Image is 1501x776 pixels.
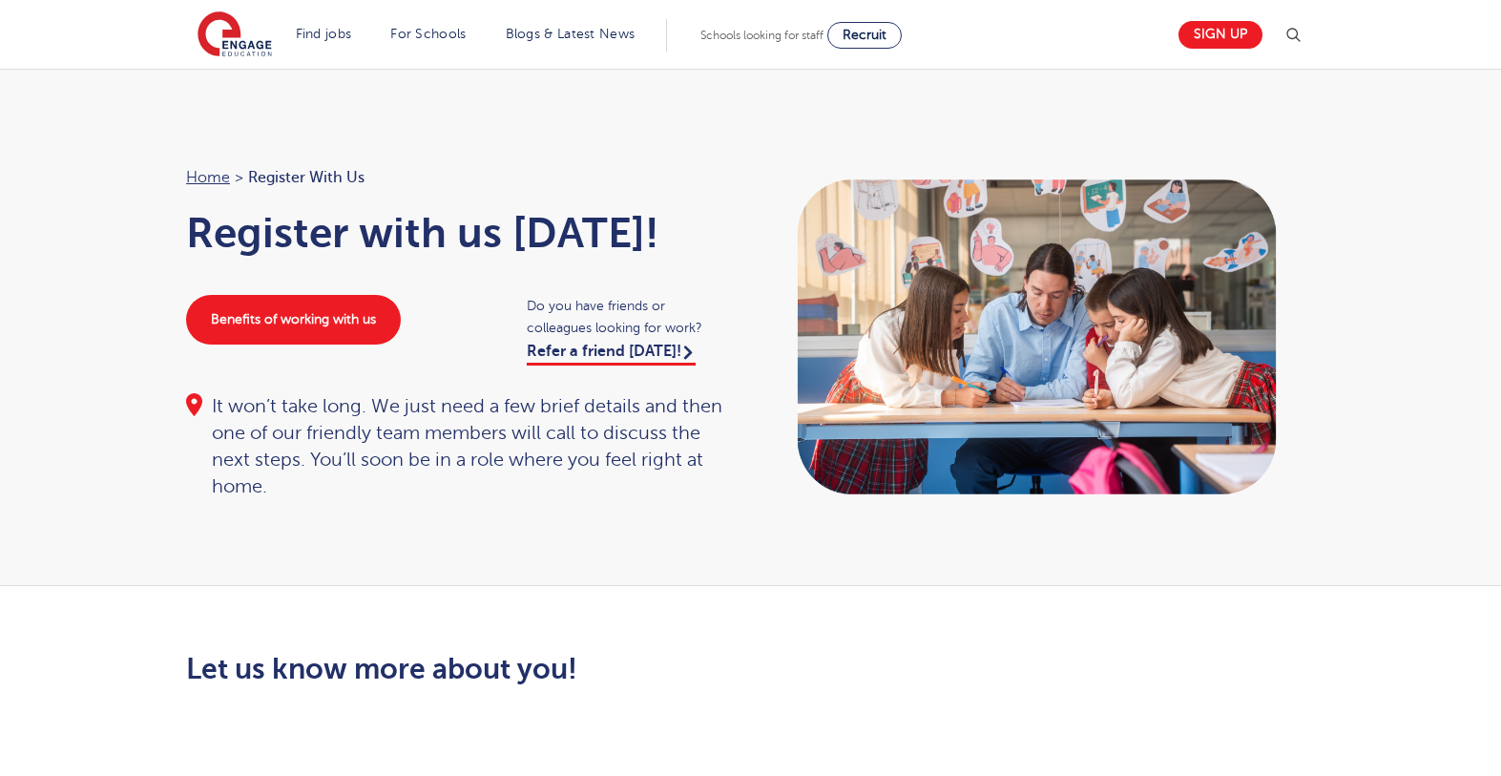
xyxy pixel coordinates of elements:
[843,28,886,42] span: Recruit
[198,11,272,59] img: Engage Education
[296,27,352,41] a: Find jobs
[827,22,902,49] a: Recruit
[235,169,243,186] span: >
[186,653,929,685] h2: Let us know more about you!
[527,295,732,339] span: Do you have friends or colleagues looking for work?
[700,29,823,42] span: Schools looking for staff
[1178,21,1262,49] a: Sign up
[186,165,732,190] nav: breadcrumb
[527,343,696,366] a: Refer a friend [DATE]!
[186,209,732,257] h1: Register with us [DATE]!
[248,165,365,190] span: Register with us
[186,295,401,345] a: Benefits of working with us
[390,27,466,41] a: For Schools
[186,169,230,186] a: Home
[506,27,636,41] a: Blogs & Latest News
[186,393,732,500] div: It won’t take long. We just need a few brief details and then one of our friendly team members wi...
